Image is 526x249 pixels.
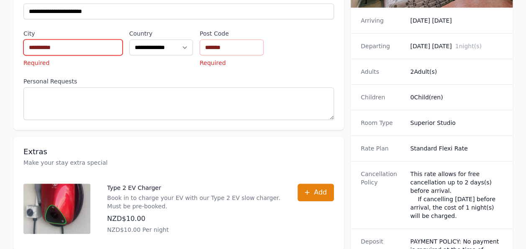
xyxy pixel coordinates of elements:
[361,67,403,76] dt: Adults
[23,147,334,157] h3: Extras
[361,16,403,25] dt: Arriving
[361,119,403,127] dt: Room Type
[314,187,327,197] span: Add
[410,16,503,25] dd: [DATE] [DATE]
[361,170,403,220] dt: Cancellation Policy
[410,144,503,153] dd: Standard Flexi Rate
[107,194,281,210] p: Book in to charge your EV with our Type 2 EV slow charger. Must be pre-booked.
[23,184,90,234] img: Type 2 EV Charger
[107,214,281,224] p: NZD$10.00
[200,29,263,38] label: Post Code
[23,29,123,38] label: City
[129,29,193,38] label: Country
[410,93,503,101] dd: 0 Child(ren)
[410,67,503,76] dd: 2 Adult(s)
[200,59,263,67] p: Required
[107,226,281,234] p: NZD$10.00 Per night
[23,77,334,86] label: Personal Requests
[410,42,503,50] dd: [DATE] [DATE]
[23,158,334,167] p: Make your stay extra special
[361,93,403,101] dt: Children
[361,144,403,153] dt: Rate Plan
[298,184,334,201] button: Add
[410,170,503,220] div: This rate allows for free cancellation up to 2 days(s) before arrival. If cancelling [DATE] befor...
[410,119,503,127] dd: Superior Studio
[107,184,281,192] p: Type 2 EV Charger
[455,43,481,49] span: 1 night(s)
[23,59,123,67] p: Required
[361,42,403,50] dt: Departing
